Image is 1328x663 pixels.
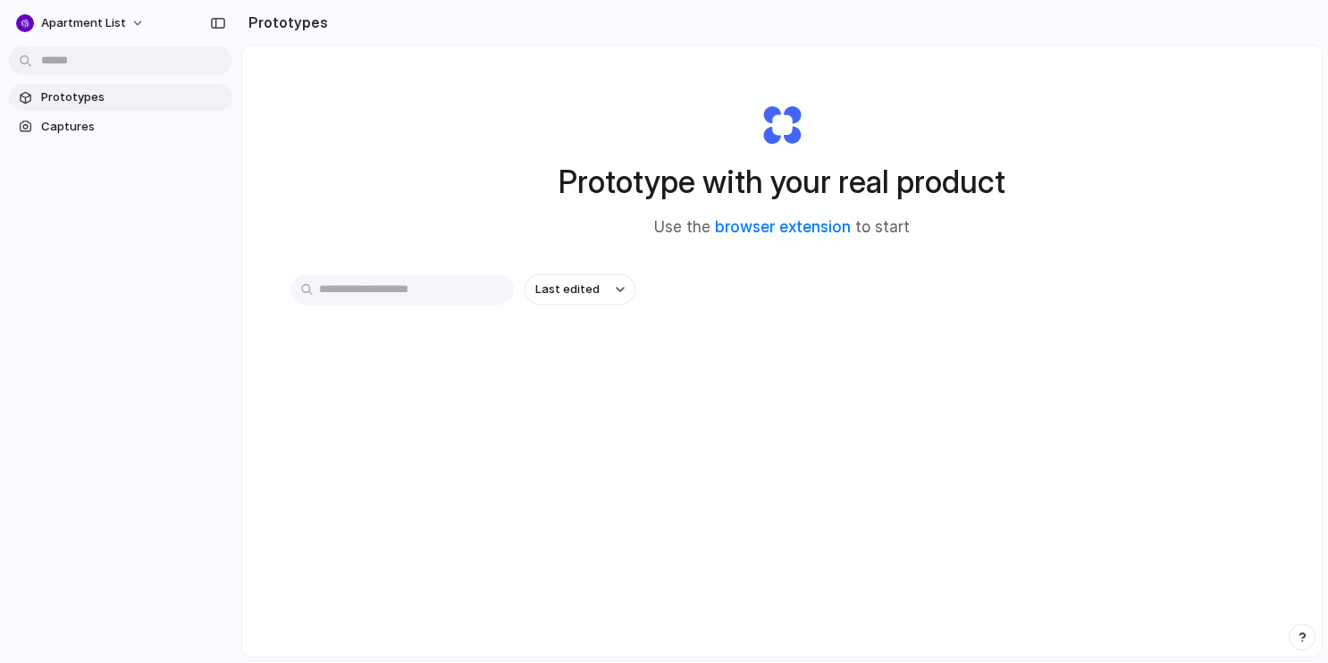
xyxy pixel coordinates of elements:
[559,158,1005,206] h1: Prototype with your real product
[41,118,225,136] span: Captures
[9,9,154,38] button: Apartment List
[525,274,635,305] button: Last edited
[654,216,910,239] span: Use the to start
[41,14,126,32] span: Apartment List
[9,84,232,111] a: Prototypes
[715,218,851,236] a: browser extension
[241,12,328,33] h2: Prototypes
[9,113,232,140] a: Captures
[535,281,600,298] span: Last edited
[41,88,225,106] span: Prototypes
